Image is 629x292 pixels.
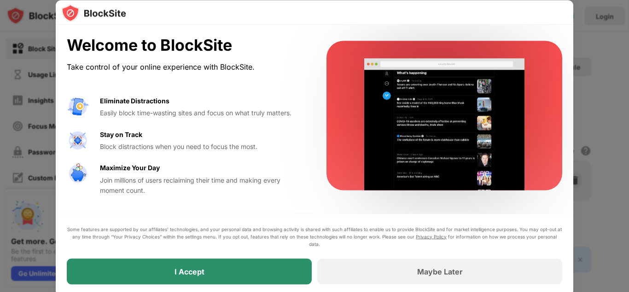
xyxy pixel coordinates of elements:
div: I Accept [175,267,204,276]
div: Maybe Later [417,267,463,276]
div: Maximize Your Day [100,163,160,173]
img: value-focus.svg [67,129,89,151]
img: logo-blocksite.svg [61,4,126,22]
div: Join millions of users reclaiming their time and making every moment count. [100,175,304,196]
div: Take control of your online experience with BlockSite. [67,60,304,73]
div: Eliminate Distractions [100,95,169,106]
div: Block distractions when you need to focus the most. [100,141,304,151]
img: value-safe-time.svg [67,163,89,185]
a: Privacy Policy [416,233,447,239]
img: value-avoid-distractions.svg [67,95,89,118]
div: Stay on Track [100,129,142,139]
div: Welcome to BlockSite [67,36,304,55]
div: Easily block time-wasting sites and focus on what truly matters. [100,108,304,118]
div: Some features are supported by our affiliates’ technologies, and your personal data and browsing ... [67,225,562,247]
